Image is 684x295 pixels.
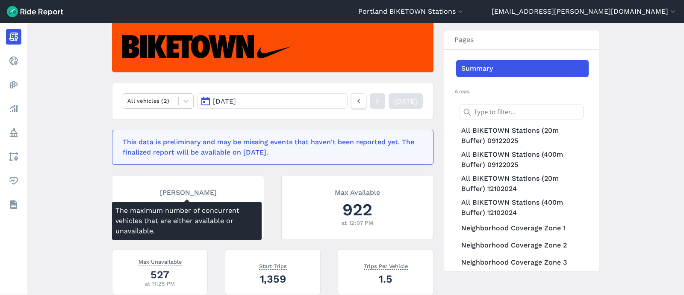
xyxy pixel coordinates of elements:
[259,261,287,270] span: Start Trips
[456,254,589,271] a: Neighborhood Coverage Zone 3
[122,35,292,59] img: Biketown
[348,271,423,286] div: 1.5
[6,149,21,164] a: Areas
[123,219,254,227] div: at 11:58 PM
[213,97,236,105] span: [DATE]
[123,137,418,158] div: This data is preliminary and may be missing events that haven't been reported yet. The finalized ...
[6,29,21,45] a: Report
[456,60,589,77] a: Summary
[292,219,423,227] div: at 12:07 PM
[456,124,589,148] a: All BIKETOWN Stations (20m Buffer) 09122025
[6,173,21,188] a: Health
[123,198,254,221] div: 1,386
[6,77,21,92] a: Heatmaps
[456,196,589,220] a: All BIKETOWN Stations (400m Buffer) 12102024
[6,125,21,140] a: Policy
[197,93,348,109] button: [DATE]
[358,6,465,17] button: Portland BIKETOWN Stations
[456,172,589,196] a: All BIKETOWN Stations (20m Buffer) 12102024
[492,6,677,17] button: [EMAIL_ADDRESS][PERSON_NAME][DOMAIN_NAME]
[292,198,423,221] div: 922
[454,87,589,95] h2: Areas
[456,271,589,288] a: Neighborhood Coverage Zone 4
[389,93,423,109] a: [DATE]
[6,101,21,116] a: Analyze
[456,220,589,237] a: Neighborhood Coverage Zone 1
[456,148,589,172] a: All BIKETOWN Stations (400m Buffer) 09122025
[444,30,599,50] h3: Pages
[7,6,63,17] img: Ride Report
[160,188,217,196] span: [PERSON_NAME]
[123,267,197,282] div: 527
[6,197,21,212] a: Datasets
[123,280,197,288] div: at 11:25 PM
[460,104,584,119] input: Type to filter...
[335,188,380,196] span: Max Available
[456,237,589,254] a: Neighborhood Coverage Zone 2
[139,257,182,265] span: Max Unavailable
[236,271,310,286] div: 1,359
[6,53,21,69] a: Realtime
[364,261,408,270] span: Trips Per Vehicle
